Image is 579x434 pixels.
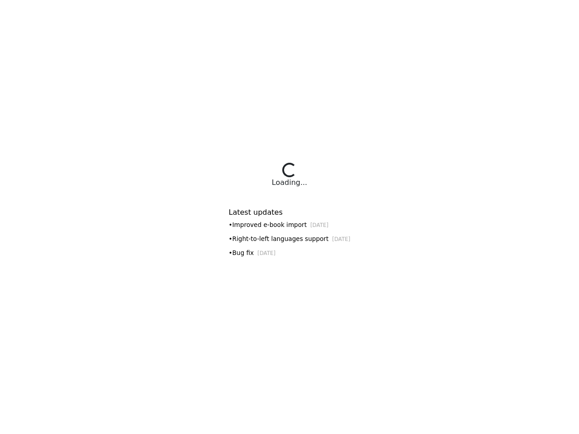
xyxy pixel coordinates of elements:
[229,248,351,258] div: • Bug fix
[229,220,351,230] div: • Improved e-book import
[257,250,275,256] small: [DATE]
[229,208,351,217] h6: Latest updates
[272,177,307,188] div: Loading...
[229,234,351,244] div: • Right-to-left languages support
[332,236,350,242] small: [DATE]
[310,222,328,228] small: [DATE]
